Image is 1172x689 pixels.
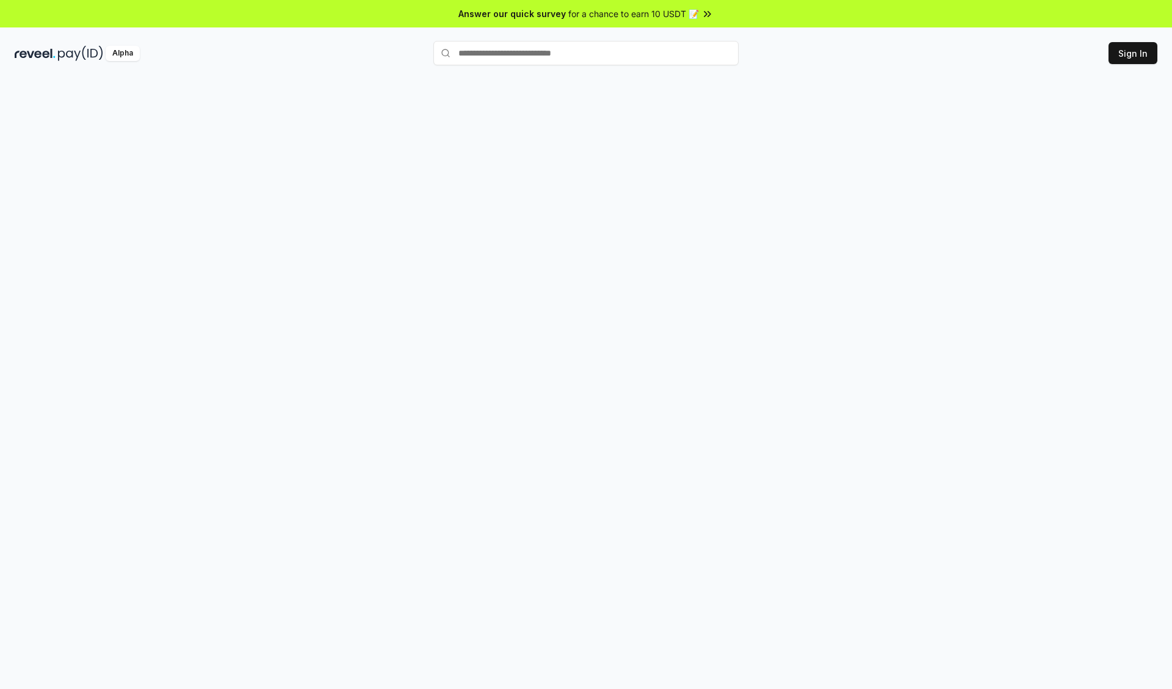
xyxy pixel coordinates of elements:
span: for a chance to earn 10 USDT 📝 [568,7,699,20]
span: Answer our quick survey [458,7,566,20]
img: pay_id [58,46,103,61]
button: Sign In [1109,42,1157,64]
img: reveel_dark [15,46,56,61]
div: Alpha [106,46,140,61]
